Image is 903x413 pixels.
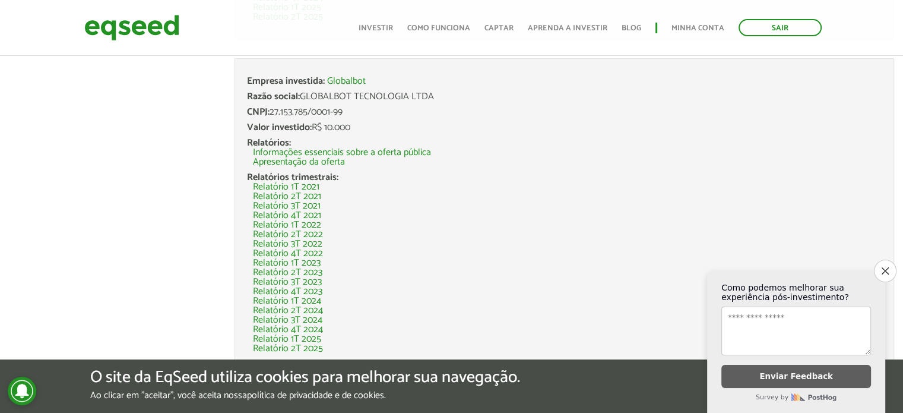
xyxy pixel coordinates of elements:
[253,268,322,278] a: Relatório 2T 2023
[253,325,323,335] a: Relatório 4T 2024
[622,24,641,32] a: Blog
[247,169,338,185] span: Relatórios trimestrais:
[253,182,319,192] a: Relatório 1T 2021
[253,316,322,325] a: Relatório 3T 2024
[84,12,179,43] img: EqSeed
[327,77,366,86] a: Globalbot
[247,391,384,401] a: política de privacidade e de cookies
[247,135,291,151] span: Relatórios:
[253,297,321,306] a: Relatório 1T 2024
[247,89,300,105] span: Razão social:
[253,192,321,201] a: Relatório 2T 2021
[247,119,312,135] span: Valor investido:
[247,104,270,120] span: CNPJ:
[253,306,323,316] a: Relatório 2T 2024
[253,201,321,211] a: Relatório 3T 2021
[253,211,321,220] a: Relatório 4T 2021
[253,287,322,297] a: Relatório 4T 2023
[484,24,514,32] a: Captar
[90,368,520,387] h5: O site da EqSeed utiliza cookies para melhorar sua navegação.
[253,249,323,258] a: Relatório 4T 2022
[528,24,607,32] a: Aprenda a investir
[253,148,431,157] a: Informações essenciais sobre a oferta pública
[253,335,321,344] a: Relatório 1T 2025
[359,24,393,32] a: Investir
[253,239,322,249] a: Relatório 3T 2022
[407,24,470,32] a: Como funciona
[253,344,323,354] a: Relatório 2T 2025
[253,258,321,268] a: Relatório 1T 2023
[247,123,882,133] div: R$ 10.000
[247,92,882,102] div: GLOBALBOT TECNOLOGIA LTDA
[90,390,520,401] p: Ao clicar em "aceitar", você aceita nossa .
[739,19,822,36] a: Sair
[671,24,724,32] a: Minha conta
[253,230,323,239] a: Relatório 2T 2022
[247,73,325,89] span: Empresa investida:
[253,278,322,287] a: Relatório 3T 2023
[253,220,321,230] a: Relatório 1T 2022
[253,157,345,167] a: Apresentação da oferta
[247,108,882,117] div: 27.153.785/0001-99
